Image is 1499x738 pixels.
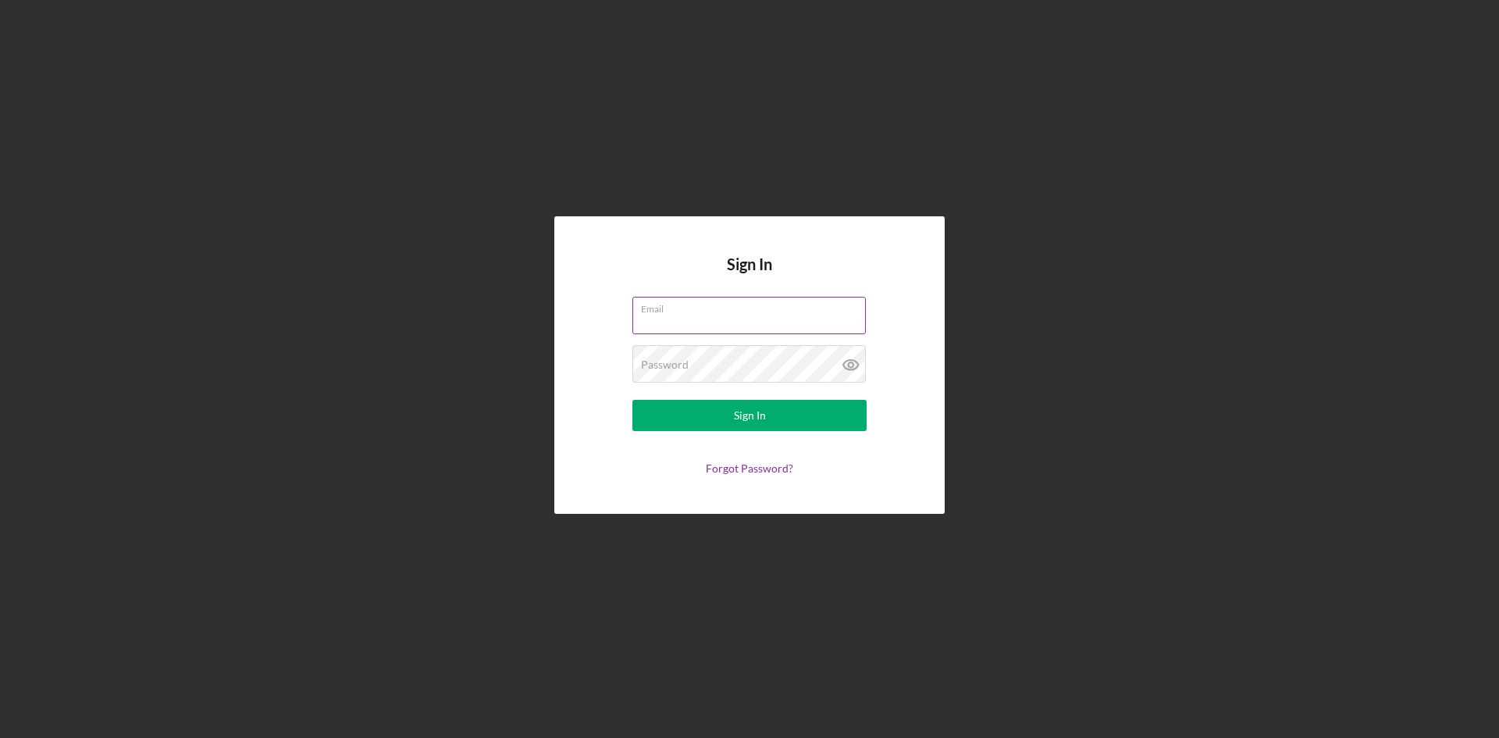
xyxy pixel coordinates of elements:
label: Password [641,358,689,371]
h4: Sign In [727,255,772,297]
div: Sign In [734,400,766,431]
label: Email [641,298,866,315]
a: Forgot Password? [706,462,793,475]
button: Sign In [632,400,867,431]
